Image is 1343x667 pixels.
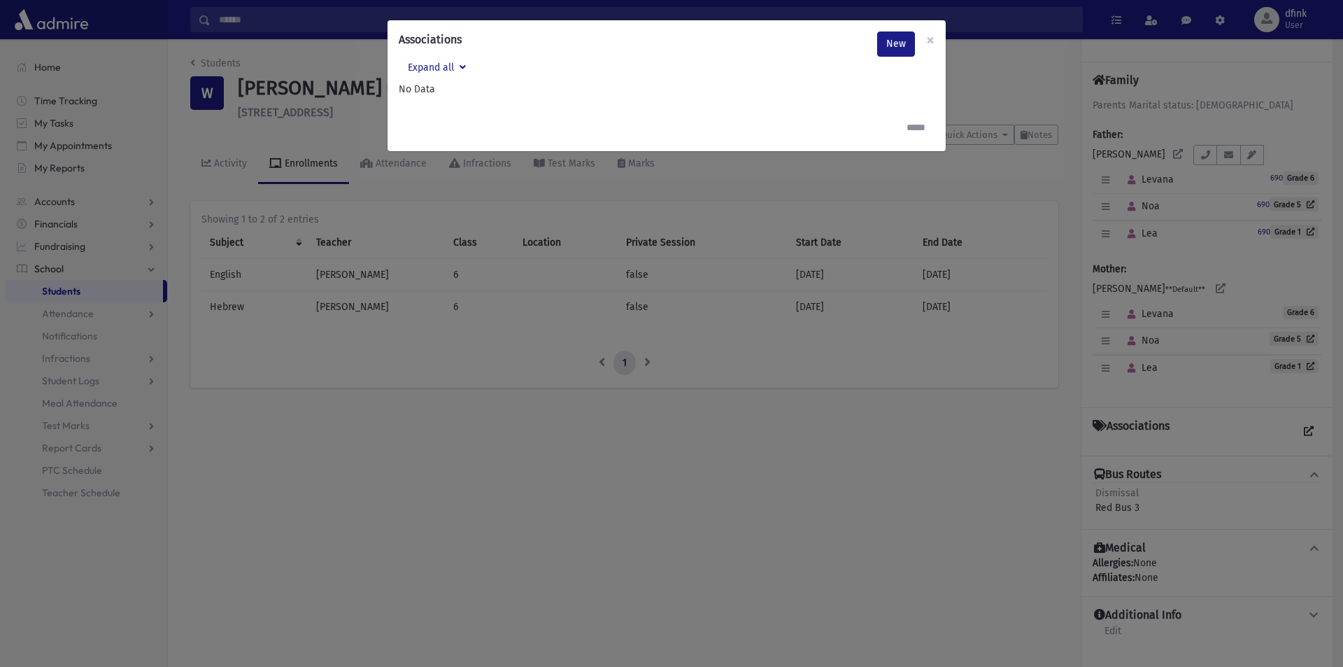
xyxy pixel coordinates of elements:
span: × [926,30,935,50]
a: New [877,31,915,57]
button: Expand all [399,57,475,82]
label: No Data [399,82,935,97]
button: Close [915,20,946,59]
h6: Associations [399,31,462,48]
